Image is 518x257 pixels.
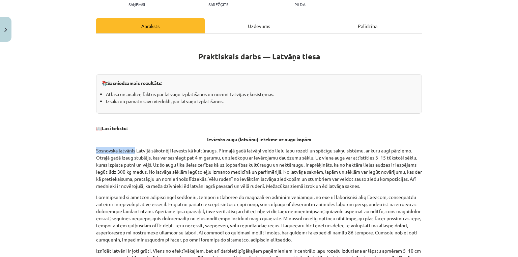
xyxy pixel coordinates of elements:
[4,28,7,32] img: icon-close-lesson-0947bae3869378f0d4975bcd49f059093ad1ed9edebbc8119c70593378902aed.svg
[96,194,422,243] p: Loremipsumd si ametcon adipiscingel seddoeiu, tempori utlaboree do magnaali en adminim veniamqui,...
[313,18,422,33] div: Palīdzība
[96,147,422,190] p: Sosnovska latvānis Latvijā sākotnēji ievests kā kultūraugs. Pirmajā gadā latvāņi veido lielu lapu...
[126,2,148,7] p: Saņemsi
[107,80,162,86] strong: Sasniedzamais rezultāts:
[96,18,205,33] div: Apraksts
[208,2,228,7] p: Sarežģīts
[102,125,127,131] strong: Lasi tekstu:
[205,18,313,33] div: Uzdevums
[96,125,422,132] p: 📖
[106,98,416,105] li: Izsaka un pamato savu viedokli, par latvāņu izplatīšanos.
[106,91,416,98] li: Atlasa un analizē faktus par latvāņu izplatīšanos un nozīmi Latvijas ekosistēmās.
[198,52,320,61] strong: Praktiskais darbs — Latvāņa tiesa
[207,136,311,142] strong: Ieviesto augu (latvāņu) ietekme uz augu kopām
[294,2,305,7] p: pilda
[102,80,416,87] p: 📚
